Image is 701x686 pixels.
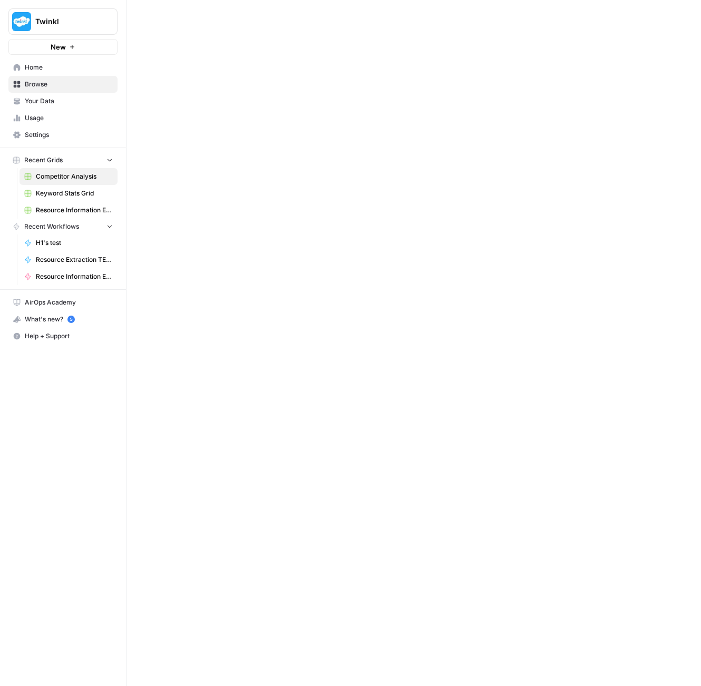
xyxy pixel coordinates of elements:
[25,331,113,341] span: Help + Support
[36,205,113,215] span: Resource Information Extraction and Descriptions
[36,272,113,281] span: Resource Information Extraction
[25,113,113,123] span: Usage
[20,251,118,268] a: Resource Extraction TEST
[20,268,118,285] a: Resource Information Extraction
[8,110,118,126] a: Usage
[17,27,25,36] img: website_grey.svg
[8,8,118,35] button: Workspace: Twinkl
[25,80,113,89] span: Browse
[8,76,118,93] a: Browse
[40,62,94,69] div: Domain Overview
[51,42,66,52] span: New
[8,328,118,345] button: Help + Support
[36,172,113,181] span: Competitor Analysis
[17,17,25,25] img: logo_orange.svg
[25,63,113,72] span: Home
[12,12,31,31] img: Twinkl Logo
[24,155,63,165] span: Recent Grids
[8,93,118,110] a: Your Data
[36,255,113,264] span: Resource Extraction TEST
[20,202,118,219] a: Resource Information Extraction and Descriptions
[36,238,113,248] span: H1's test
[28,61,37,70] img: tab_domain_overview_orange.svg
[70,317,72,322] text: 5
[105,61,113,70] img: tab_keywords_by_traffic_grey.svg
[8,126,118,143] a: Settings
[8,219,118,234] button: Recent Workflows
[8,39,118,55] button: New
[8,152,118,168] button: Recent Grids
[20,168,118,185] a: Competitor Analysis
[8,311,118,328] button: What's new? 5
[20,234,118,251] a: H1's test
[9,311,117,327] div: What's new?
[116,62,178,69] div: Keywords by Traffic
[25,298,113,307] span: AirOps Academy
[20,185,118,202] a: Keyword Stats Grid
[36,189,113,198] span: Keyword Stats Grid
[30,17,52,25] div: v 4.0.25
[25,130,113,140] span: Settings
[8,59,118,76] a: Home
[35,16,99,27] span: Twinkl
[67,316,75,323] a: 5
[25,96,113,106] span: Your Data
[8,294,118,311] a: AirOps Academy
[24,222,79,231] span: Recent Workflows
[27,27,116,36] div: Domain: [DOMAIN_NAME]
